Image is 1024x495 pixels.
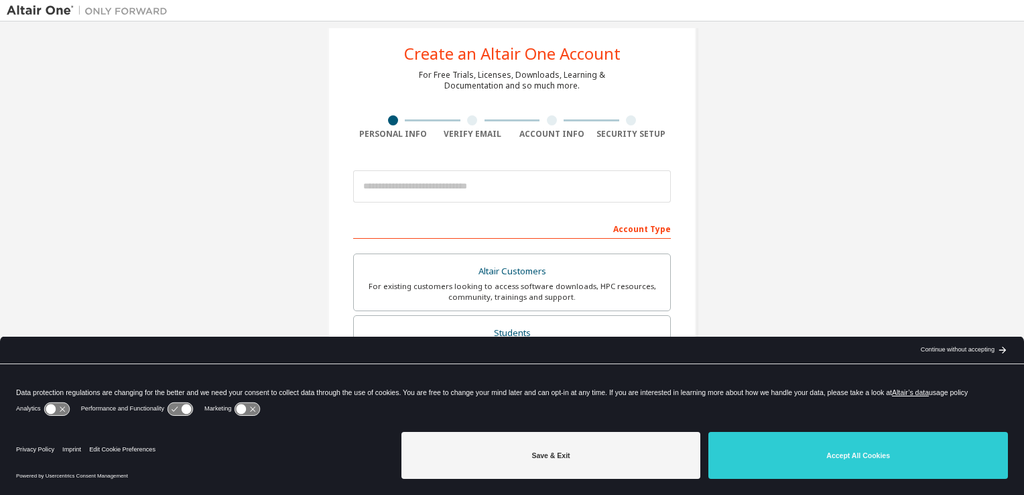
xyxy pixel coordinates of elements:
[353,129,433,140] div: Personal Info
[419,70,605,91] div: For Free Trials, Licenses, Downloads, Learning & Documentation and so much more.
[592,129,671,140] div: Security Setup
[404,46,621,62] div: Create an Altair One Account
[7,4,174,17] img: Altair One
[512,129,592,140] div: Account Info
[362,262,662,281] div: Altair Customers
[362,281,662,302] div: For existing customers looking to access software downloads, HPC resources, community, trainings ...
[433,129,513,140] div: Verify Email
[362,324,662,343] div: Students
[353,217,671,239] div: Account Type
